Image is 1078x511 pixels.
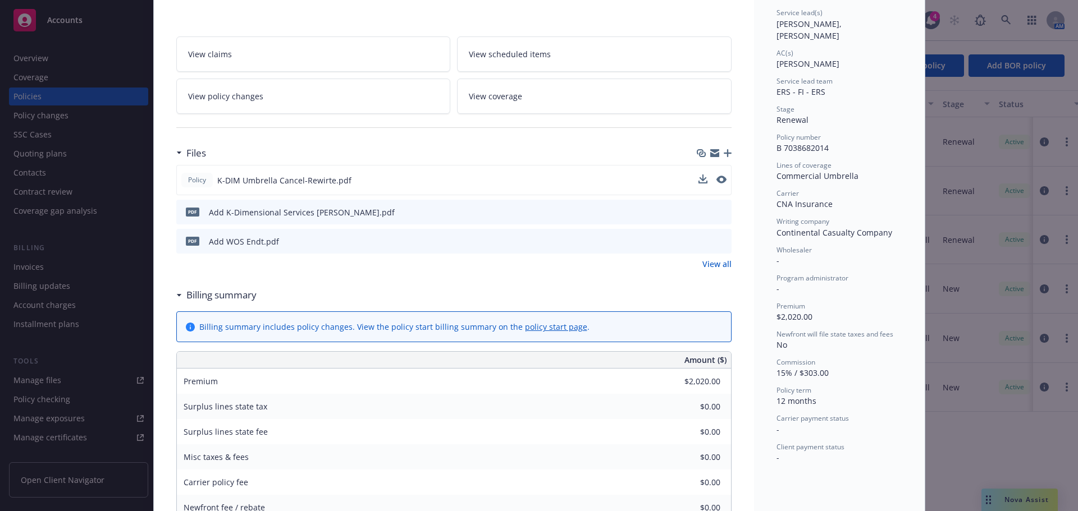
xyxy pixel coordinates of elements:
span: Client payment status [776,442,844,452]
h3: Files [186,146,206,160]
span: Carrier payment status [776,413,849,423]
span: No [776,339,787,350]
a: policy start page [525,321,587,332]
span: - [776,452,779,463]
div: Add K-Dimensional Services [PERSON_NAME].pdf [209,206,395,218]
a: View scheduled items [457,36,732,72]
span: Program administrator [776,273,848,283]
a: View coverage [457,79,732,114]
div: Billing summary includes policy changes. View the policy start billing summary on the . [199,321,590,333]
span: CNA Insurance [776,199,833,209]
span: - [776,255,779,266]
span: Policy number [776,132,821,142]
span: B 7038682014 [776,142,829,153]
button: download file [698,174,707,183]
button: preview file [716,176,727,183]
input: 0.00 [654,449,727,466]
input: 0.00 [654,423,727,440]
span: Service lead(s) [776,8,823,17]
button: preview file [717,236,727,247]
div: Files [176,146,206,160]
span: Service lead team [776,76,833,86]
button: preview file [717,206,727,218]
div: Add WOS Endt.pdf [209,236,279,247]
span: - [776,283,779,294]
span: Carrier [776,188,799,198]
span: 15% / $303.00 [776,367,829,378]
span: View scheduled items [469,48,551,60]
span: 12 months [776,395,816,406]
span: Policy term [776,385,811,395]
span: Continental Casualty Company [776,227,892,238]
span: Lines of coverage [776,160,832,170]
span: - [776,424,779,435]
span: $2,020.00 [776,311,812,322]
div: Commercial Umbrella [776,170,902,182]
span: Stage [776,104,794,114]
button: download file [698,174,707,186]
span: K-DIM Umbrella Cancel-Rewirte.pdf [217,174,351,186]
span: Misc taxes & fees [184,452,249,462]
span: Premium [776,301,805,311]
span: Surplus lines state fee [184,426,268,437]
span: ERS - FI - ERS [776,86,825,97]
span: Commission [776,357,815,367]
a: View claims [176,36,451,72]
span: View policy changes [188,90,263,102]
span: [PERSON_NAME], [PERSON_NAME] [776,19,844,41]
input: 0.00 [654,398,727,415]
input: 0.00 [654,474,727,491]
span: pdf [186,237,199,245]
a: View policy changes [176,79,451,114]
span: Amount ($) [684,354,727,366]
h3: Billing summary [186,288,257,302]
span: View claims [188,48,232,60]
button: download file [699,236,708,247]
span: Newfront will file state taxes and fees [776,329,893,339]
div: Billing summary [176,288,257,302]
span: Premium [184,376,218,386]
button: download file [699,206,708,218]
span: Policy [186,175,208,185]
button: preview file [716,174,727,186]
span: View coverage [469,90,522,102]
span: pdf [186,208,199,216]
a: View all [702,258,732,270]
span: Wholesaler [776,245,812,255]
span: AC(s) [776,48,793,58]
span: [PERSON_NAME] [776,58,839,69]
input: 0.00 [654,373,727,390]
span: Renewal [776,114,808,125]
span: Writing company [776,217,829,226]
span: Carrier policy fee [184,477,248,487]
span: Surplus lines state tax [184,401,267,412]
